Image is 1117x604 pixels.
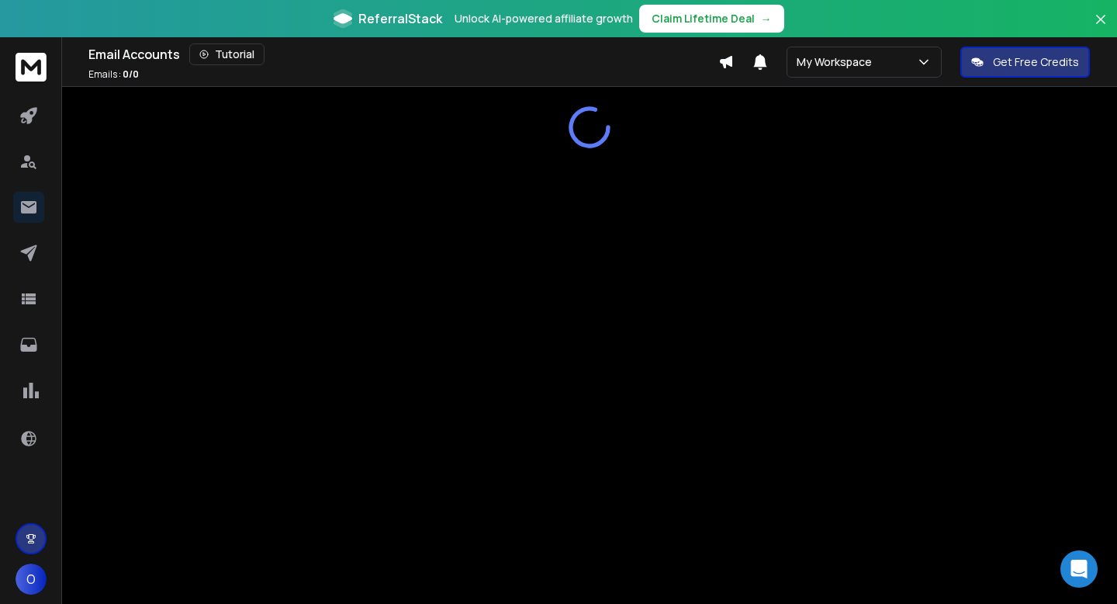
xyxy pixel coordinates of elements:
button: Close banner [1091,9,1111,47]
p: Unlock AI-powered affiliate growth [455,11,633,26]
button: O [16,564,47,595]
button: Tutorial [189,43,265,65]
p: Emails : [88,68,139,81]
button: Claim Lifetime Deal→ [639,5,784,33]
div: Email Accounts [88,43,718,65]
p: Get Free Credits [993,54,1079,70]
div: Open Intercom Messenger [1060,550,1098,588]
span: → [761,11,772,26]
span: 0 / 0 [123,68,139,81]
span: ReferralStack [358,9,442,28]
button: Get Free Credits [960,47,1090,78]
p: My Workspace [797,54,878,70]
